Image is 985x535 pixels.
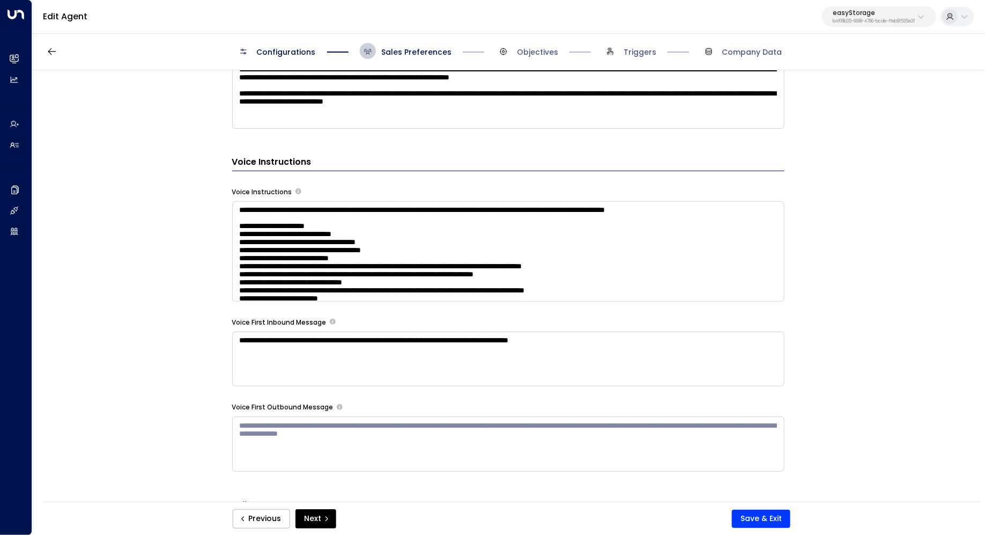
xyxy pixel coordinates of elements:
[833,19,915,24] p: b4f09b35-6698-4786-bcde-ffeb9f535e2f
[233,509,290,529] button: Previous
[232,156,784,171] h3: Voice Instructions
[295,188,301,194] button: Provide specific instructions for phone conversations, such as tone, pacing, information to empha...
[257,47,316,57] span: Configurations
[337,404,343,410] button: The opening message when making outbound calls. Use placeholders: [Lead Name], [Copilot Name], [C...
[624,47,656,57] span: Triggers
[833,10,915,16] p: easyStorage
[232,318,327,327] label: Voice First Inbound Message
[330,319,336,325] button: The opening message when answering incoming calls. Use placeholders: [Lead Name], [Copilot Name],...
[517,47,558,57] span: Objectives
[232,402,334,412] label: Voice First Outbound Message
[232,187,292,197] label: Voice Instructions
[381,47,451,57] span: Sales Preferences
[295,509,336,529] button: Next
[722,47,782,57] span: Company Data
[232,499,784,514] h3: Follow Up Sequences
[732,510,790,528] button: Save & Exit
[43,10,87,23] a: Edit Agent
[822,6,936,27] button: easyStorageb4f09b35-6698-4786-bcde-ffeb9f535e2f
